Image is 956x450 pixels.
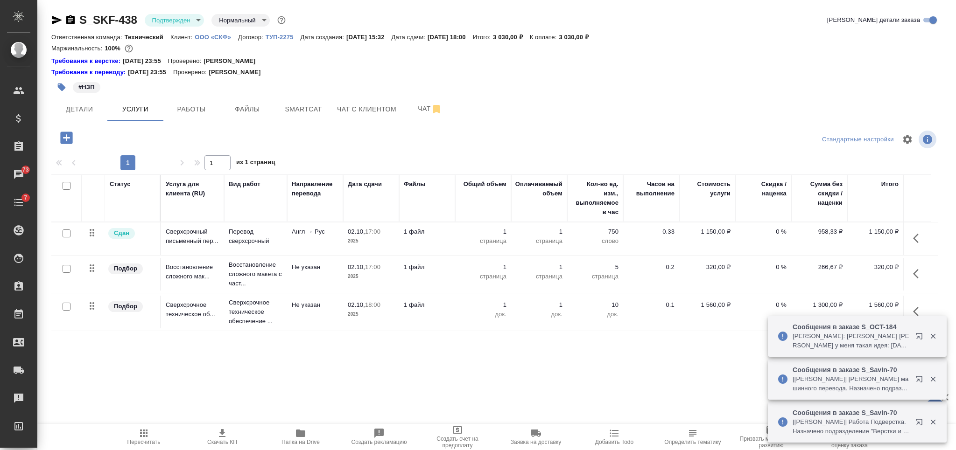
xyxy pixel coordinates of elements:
[348,301,365,308] p: 02.10,
[168,56,204,66] p: Проверено:
[907,300,930,323] button: Показать кнопки
[51,45,105,52] p: Маржинальность:
[572,236,619,246] p: слово
[166,300,219,319] p: Сверхсрочное техническое об...
[292,180,338,198] div: Направление перевода
[209,68,267,77] p: [PERSON_NAME]
[896,128,919,151] span: Настроить таблицу
[365,263,380,270] p: 17:00
[105,45,123,52] p: 100%
[740,263,787,272] p: 0 %
[211,14,269,27] div: Подтвержден
[65,14,76,26] button: Скопировать ссылку
[793,417,909,436] p: [[PERSON_NAME]] Работа Подверстка. Назначено подразделение "Верстки и дизайна"
[820,132,896,147] div: split button
[572,300,619,310] p: 10
[128,68,173,77] p: [DATE] 23:55
[404,227,450,236] p: 1 файл
[348,310,394,319] p: 2025
[628,180,675,198] div: Часов на выполнение
[229,298,282,326] p: Сверхсрочное техническое обеспечение ...
[907,263,930,285] button: Показать кнопки
[623,222,679,255] td: 0.33
[301,34,346,41] p: Дата создания:
[923,418,942,426] button: Закрыть
[796,263,843,272] p: 266,67 ₽
[793,365,909,374] p: Сообщения в заказе S_SavIn-70
[460,236,506,246] p: страница
[51,68,128,77] div: Нажми, чтобы открыть папку с инструкцией
[225,104,270,115] span: Файлы
[216,16,258,24] button: Нормальный
[460,263,506,272] p: 1
[515,180,562,198] div: Оплачиваемый объем
[460,310,506,319] p: док.
[910,370,932,392] button: Открыть в новой вкладке
[229,260,282,288] p: Восстановление сложного макета с част...
[516,263,562,272] p: 1
[173,68,209,77] p: Проверено:
[123,56,168,66] p: [DATE] 23:55
[348,236,394,246] p: 2025
[125,34,170,41] p: Технический
[2,191,35,214] a: 7
[204,56,262,66] p: [PERSON_NAME]
[114,302,137,311] p: Подбор
[793,332,909,350] p: [PERSON_NAME]: [PERSON_NAME] [PERSON_NAME] у меня такая идея: [DATE] к утру сдать сколько готово ...
[195,34,238,41] p: ООО «СКФ»
[408,103,452,115] span: Чат
[793,322,909,332] p: Сообщения в заказе S_OCT-184
[796,227,843,236] p: 958,33 ₽
[740,300,787,310] p: 0 %
[572,227,619,236] p: 750
[684,300,731,310] p: 1 560,00 ₽
[796,180,843,208] div: Сумма без скидки / наценки
[516,300,562,310] p: 1
[530,34,559,41] p: К оплате:
[57,104,102,115] span: Детали
[54,128,79,147] button: Добавить услугу
[827,15,920,25] span: [PERSON_NAME] детали заказа
[923,375,942,383] button: Закрыть
[166,180,219,198] div: Услуга для клиента (RU)
[114,228,129,238] p: Сдан
[793,374,909,393] p: [[PERSON_NAME]] [PERSON_NAME] машинного перевода. Назначено подразделение "Проектный офис"
[266,34,301,41] p: ТУП-2275
[428,34,473,41] p: [DATE] 18:00
[431,104,442,115] svg: Отписаться
[292,227,338,236] p: Англ → Рус
[404,300,450,310] p: 1 файл
[2,163,35,186] a: 73
[348,228,365,235] p: 02.10,
[170,34,195,41] p: Клиент:
[123,42,135,55] button: 0.00 RUB;
[516,236,562,246] p: страница
[18,193,33,202] span: 7
[266,33,301,41] a: ТУП-2275
[229,227,282,246] p: Перевод сверхсрочный
[910,327,932,349] button: Открыть в новой вкладке
[145,14,204,27] div: Подтвержден
[348,272,394,281] p: 2025
[572,310,619,319] p: док.
[78,83,95,92] p: #НЗП
[404,263,450,272] p: 1 файл
[51,14,63,26] button: Скопировать ссылку для ЯМессенджера
[166,227,219,246] p: Сверхсрочный письменный пер...
[79,14,137,26] a: S_SKF-438
[17,165,35,174] span: 73
[493,34,530,41] p: 3 030,00 ₽
[195,33,238,41] a: ООО «СКФ»
[460,272,506,281] p: страница
[348,180,382,189] div: Дата сдачи
[572,263,619,272] p: 5
[166,263,219,281] p: Восстановление сложного мак...
[110,180,131,189] div: Статус
[623,296,679,328] td: 0.1
[464,180,506,189] div: Общий объем
[516,272,562,281] p: страница
[114,264,137,273] p: Подбор
[365,228,380,235] p: 17:00
[516,310,562,319] p: док.
[292,263,338,272] p: Не указан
